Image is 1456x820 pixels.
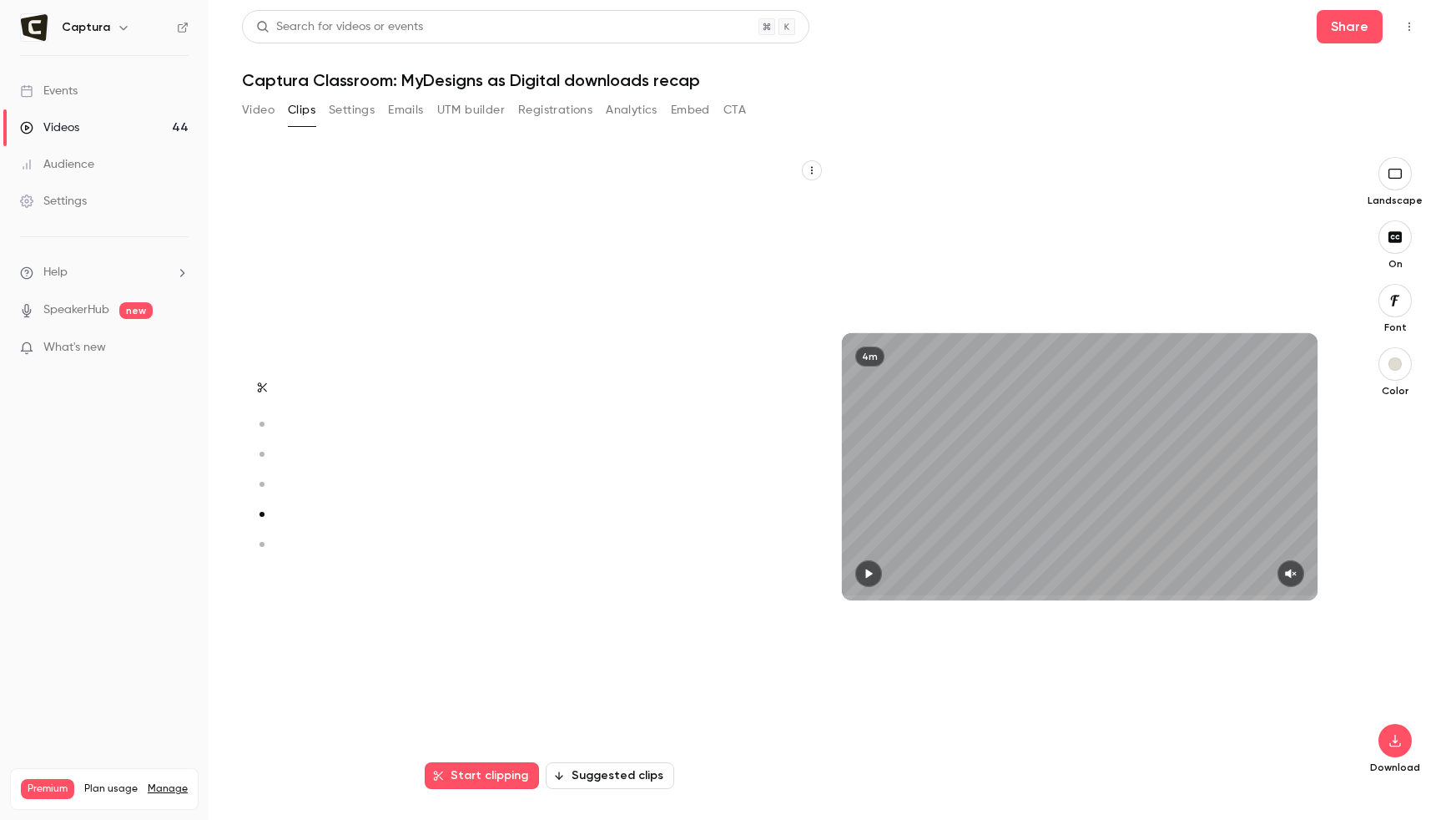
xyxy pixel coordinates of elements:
[43,339,106,357] span: What's new
[62,19,110,36] h6: Captura
[388,97,423,124] button: Emails
[1317,10,1383,43] button: Share
[606,97,657,124] button: Analytics
[855,347,884,367] div: 4m
[242,97,275,124] button: Video
[20,119,79,136] div: Videos
[425,762,539,789] button: Start clipping
[20,264,189,281] li: help-dropdown-opener
[546,762,674,789] button: Suggested clips
[43,264,68,281] span: Help
[20,83,78,99] div: Events
[437,97,505,124] button: UTM builder
[1368,384,1422,397] p: Color
[1368,194,1423,207] p: Landscape
[288,97,315,124] button: Clips
[723,97,746,124] button: CTA
[1368,321,1422,334] p: Font
[43,301,109,319] a: SpeakerHub
[1368,761,1422,774] p: Download
[256,18,423,36] div: Search for videos or events
[21,14,48,41] img: Captura
[20,193,87,210] div: Settings
[21,779,74,799] span: Premium
[20,156,94,173] div: Audience
[329,97,375,124] button: Settings
[169,341,189,356] iframe: Noticeable Trigger
[84,782,138,796] span: Plan usage
[518,97,592,124] button: Registrations
[242,70,1423,90] h1: Captura Classroom: MyDesigns as Digital downloads recap
[1396,13,1423,40] button: Top Bar Actions
[148,782,188,796] a: Manage
[119,302,153,319] span: new
[671,97,710,124] button: Embed
[1368,257,1422,271] p: On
